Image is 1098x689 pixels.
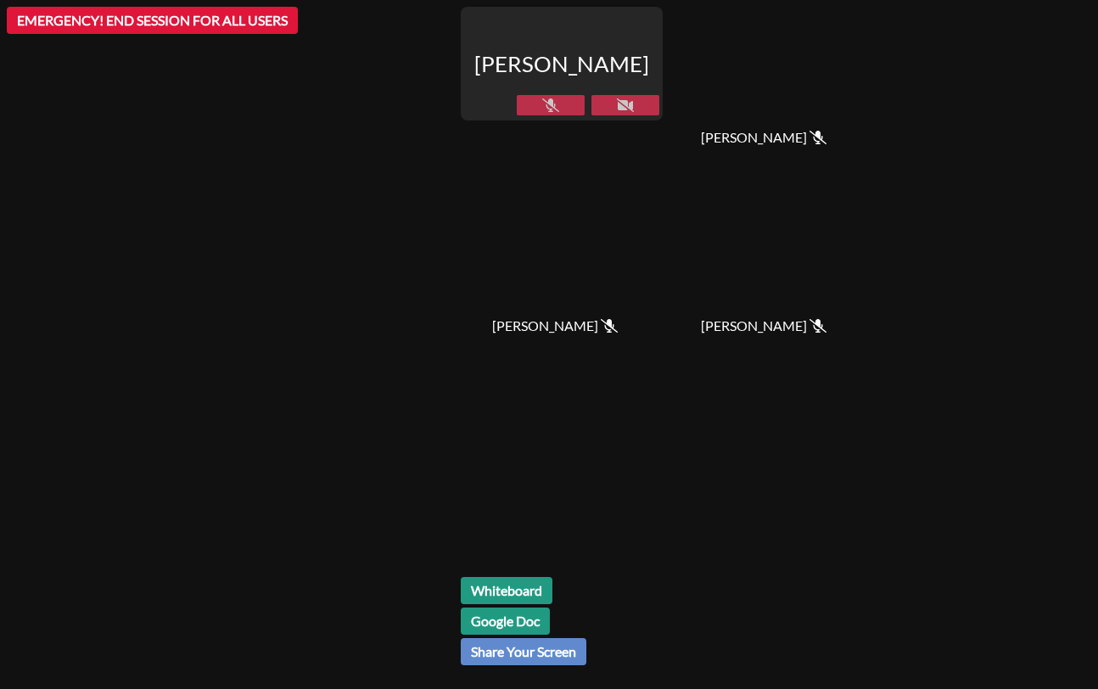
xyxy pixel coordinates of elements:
[461,577,552,604] a: Whiteboard
[461,7,663,120] div: [PERSON_NAME]
[461,608,550,635] a: Google Doc
[701,316,826,336] span: [PERSON_NAME]
[7,7,298,34] button: EMERGENCY! END SESSION FOR ALL USERS
[461,638,586,665] button: Share Your Screen
[701,127,826,148] span: [PERSON_NAME]
[492,316,618,336] span: [PERSON_NAME]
